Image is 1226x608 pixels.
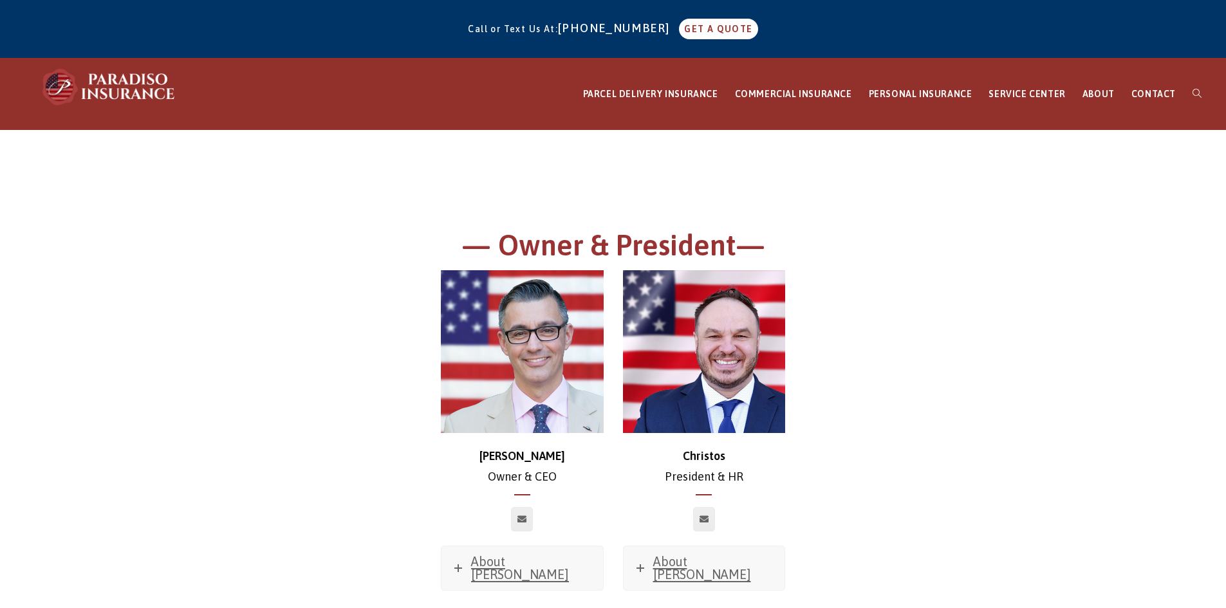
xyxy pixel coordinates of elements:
img: chris-500x500 (1) [441,270,604,433]
a: COMMERCIAL INSURANCE [727,59,860,130]
img: Paradiso Insurance [39,68,180,106]
span: SERVICE CENTER [989,89,1065,99]
p: Owner & CEO [441,446,604,488]
a: CONTACT [1123,59,1184,130]
strong: Christos [683,449,725,463]
h1: — Owner & President— [259,226,967,271]
span: About [PERSON_NAME] [653,554,751,582]
a: About [PERSON_NAME] [441,546,603,590]
span: PARCEL DELIVERY INSURANCE [583,89,718,99]
a: ABOUT [1074,59,1123,130]
span: About [PERSON_NAME] [471,554,569,582]
a: [PHONE_NUMBER] [558,21,676,35]
a: PARCEL DELIVERY INSURANCE [575,59,727,130]
span: COMMERCIAL INSURANCE [735,89,852,99]
a: PERSONAL INSURANCE [860,59,981,130]
strong: [PERSON_NAME] [479,449,565,463]
span: PERSONAL INSURANCE [869,89,972,99]
span: CONTACT [1131,89,1176,99]
span: Call or Text Us At: [468,24,558,34]
a: SERVICE CENTER [980,59,1073,130]
p: President & HR [623,446,786,488]
a: About [PERSON_NAME] [624,546,785,590]
span: ABOUT [1082,89,1115,99]
a: GET A QUOTE [679,19,757,39]
img: Christos_500x500 [623,270,786,433]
